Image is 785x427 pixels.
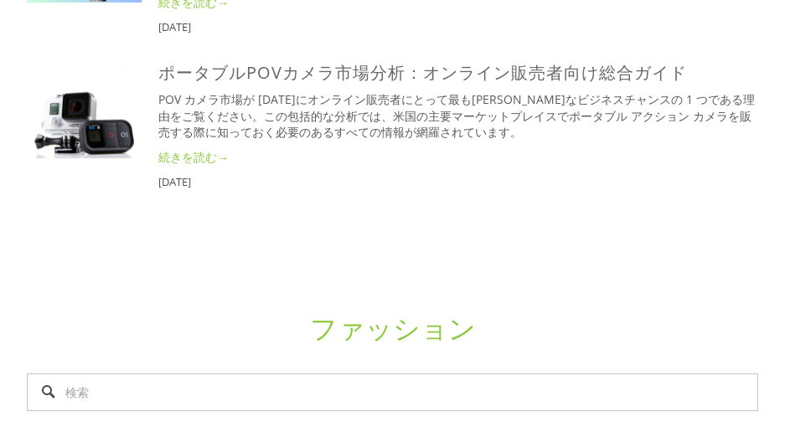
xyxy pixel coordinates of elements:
[158,149,758,166] a: 続きを読む→
[158,19,191,34] font: [DATE]
[158,61,687,84] a: ポータブルPOVカメラ市場分析：オンライン販売者向け総合ガイド
[158,174,191,189] font: [DATE]
[158,149,229,165] font: 続きを読む→
[27,63,158,177] a: ポータブルPOVカメラ市場分析：オンライン販売者向け総合ガイド
[27,373,758,411] input: 検索
[158,91,755,140] font: POV カメラ市場が [DATE]にオンライン販売者にとって最も[PERSON_NAME]なビジネスチャンスの 1 つである理由をご覧ください。この包括的な分析では、米国の主要マーケットプレイス...
[27,63,142,177] img: ポータブルPOVカメラ市場分析：オンライン販売者向け総合ガイド
[310,310,476,346] a: ファッション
